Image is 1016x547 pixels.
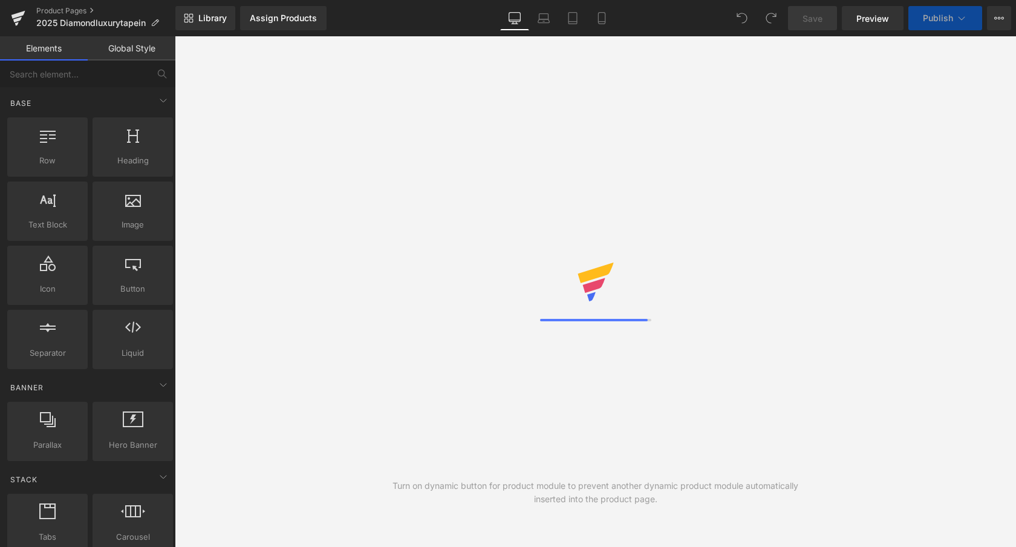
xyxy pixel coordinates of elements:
a: Preview [842,6,904,30]
span: Save [803,12,822,25]
span: Parallax [11,439,84,451]
a: Product Pages [36,6,175,16]
div: Turn on dynamic button for product module to prevent another dynamic product module automatically... [385,479,806,506]
span: Image [96,218,169,231]
span: Publish [923,13,953,23]
span: Stack [9,474,39,485]
span: Text Block [11,218,84,231]
span: Hero Banner [96,439,169,451]
span: Tabs [11,531,84,543]
a: Tablet [558,6,587,30]
span: Library [198,13,227,24]
span: Carousel [96,531,169,543]
span: 2025 Diamondluxurytapein [36,18,146,28]
div: Assign Products [250,13,317,23]
button: Publish [908,6,982,30]
span: Row [11,154,84,167]
span: Preview [856,12,889,25]
span: Banner [9,382,45,393]
span: Button [96,283,169,295]
a: Mobile [587,6,616,30]
button: Redo [759,6,783,30]
span: Liquid [96,347,169,359]
span: Icon [11,283,84,295]
button: Undo [730,6,754,30]
span: Heading [96,154,169,167]
a: Desktop [500,6,529,30]
span: Separator [11,347,84,359]
span: Base [9,97,33,109]
a: New Library [175,6,235,30]
a: Laptop [529,6,558,30]
button: More [987,6,1011,30]
a: Global Style [88,36,175,61]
